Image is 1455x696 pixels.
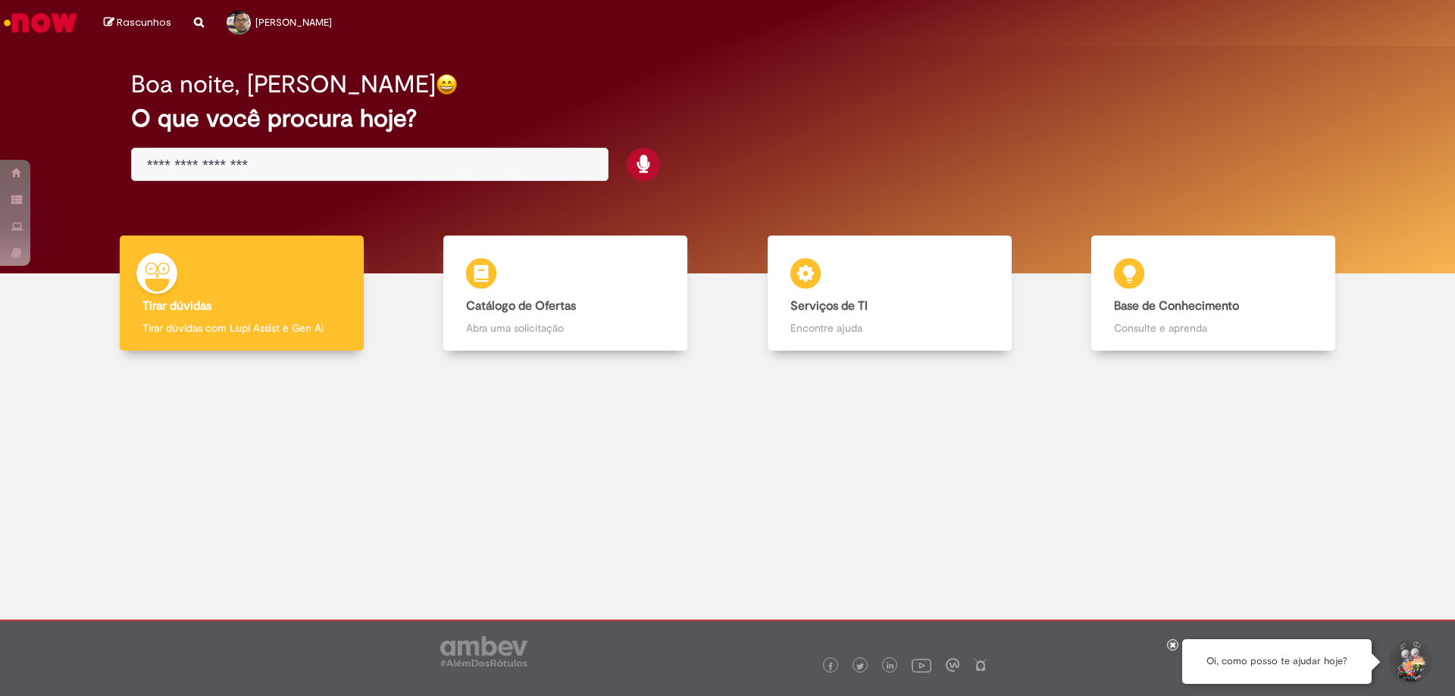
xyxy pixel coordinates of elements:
[1052,236,1376,351] a: Base de Conhecimento Consulte e aprenda
[131,105,1325,132] h2: O que você procura hoje?
[856,663,864,670] img: logo_footer_twitter.png
[727,236,1052,351] a: Serviços de TI Encontre ajuda
[912,655,931,675] img: logo_footer_youtube.png
[104,16,171,30] a: Rascunhos
[80,236,404,351] a: Tirar dúvidas Tirar dúvidas com Lupi Assist e Gen Ai
[974,658,987,672] img: logo_footer_naosei.png
[887,662,894,671] img: logo_footer_linkedin.png
[1387,639,1432,685] button: Iniciar Conversa de Suporte
[1114,298,1239,314] b: Base de Conhecimento
[142,320,341,336] p: Tirar dúvidas com Lupi Assist e Gen Ai
[404,236,728,351] a: Catálogo de Ofertas Abra uma solicitação
[946,658,959,672] img: logo_footer_workplace.png
[827,663,834,670] img: logo_footer_facebook.png
[466,320,665,336] p: Abra uma solicitação
[131,71,436,98] h2: Boa noite, [PERSON_NAME]
[117,15,171,30] span: Rascunhos
[1114,320,1313,336] p: Consulte e aprenda
[2,8,80,38] img: ServiceNow
[790,298,868,314] b: Serviços de TI
[436,73,458,95] img: happy-face.png
[255,16,332,29] span: [PERSON_NAME]
[790,320,989,336] p: Encontre ajuda
[466,298,576,314] b: Catálogo de Ofertas
[142,298,211,314] b: Tirar dúvidas
[440,636,527,666] img: logo_footer_ambev_rotulo_gray.png
[1182,639,1372,684] div: Oi, como posso te ajudar hoje?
